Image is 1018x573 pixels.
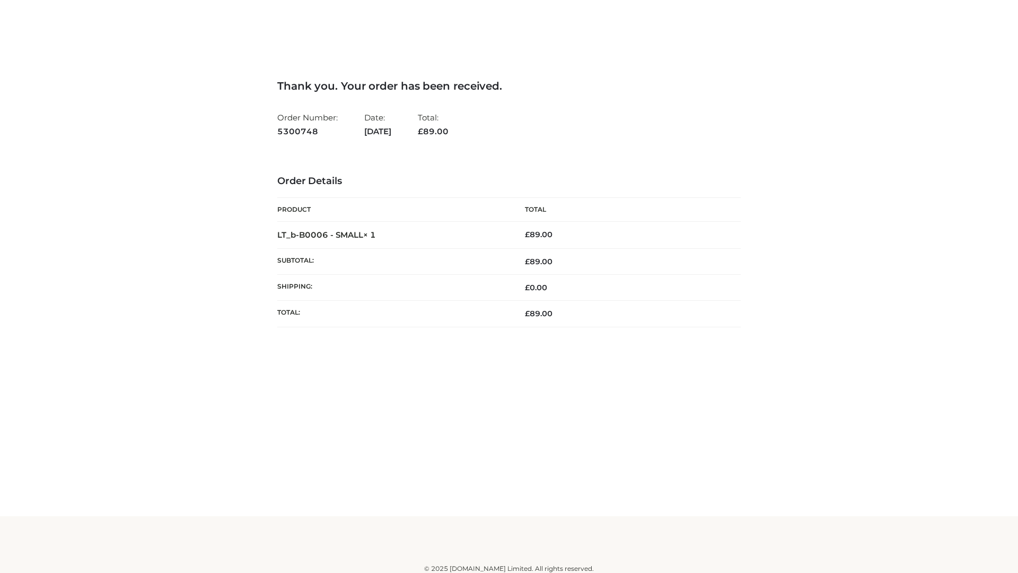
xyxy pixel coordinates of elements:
[277,301,509,327] th: Total:
[418,126,449,136] span: 89.00
[277,275,509,301] th: Shipping:
[418,108,449,141] li: Total:
[364,125,391,138] strong: [DATE]
[364,108,391,141] li: Date:
[509,198,741,222] th: Total
[418,126,423,136] span: £
[363,230,376,240] strong: × 1
[525,257,530,266] span: £
[277,198,509,222] th: Product
[525,257,552,266] span: 89.00
[525,283,547,292] bdi: 0.00
[525,283,530,292] span: £
[525,309,552,318] span: 89.00
[525,230,530,239] span: £
[525,309,530,318] span: £
[277,176,741,187] h3: Order Details
[277,248,509,274] th: Subtotal:
[525,230,552,239] bdi: 89.00
[277,230,376,240] strong: LT_b-B0006 - SMALL
[277,80,741,92] h3: Thank you. Your order has been received.
[277,108,338,141] li: Order Number:
[277,125,338,138] strong: 5300748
